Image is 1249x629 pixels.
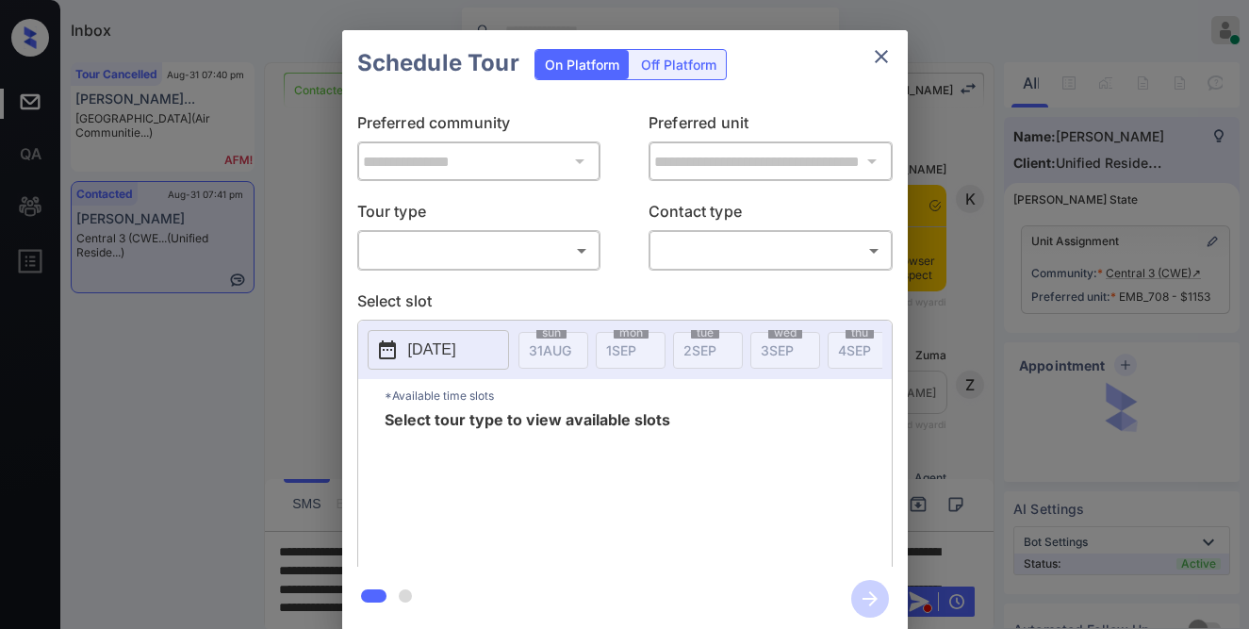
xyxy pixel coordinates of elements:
[357,200,601,230] p: Tour type
[632,50,726,79] div: Off Platform
[385,379,892,412] p: *Available time slots
[535,50,629,79] div: On Platform
[357,290,893,320] p: Select slot
[408,339,456,361] p: [DATE]
[357,111,601,141] p: Preferred community
[649,200,893,230] p: Contact type
[863,38,900,75] button: close
[385,412,670,563] span: Select tour type to view available slots
[342,30,534,96] h2: Schedule Tour
[368,330,509,370] button: [DATE]
[649,111,893,141] p: Preferred unit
